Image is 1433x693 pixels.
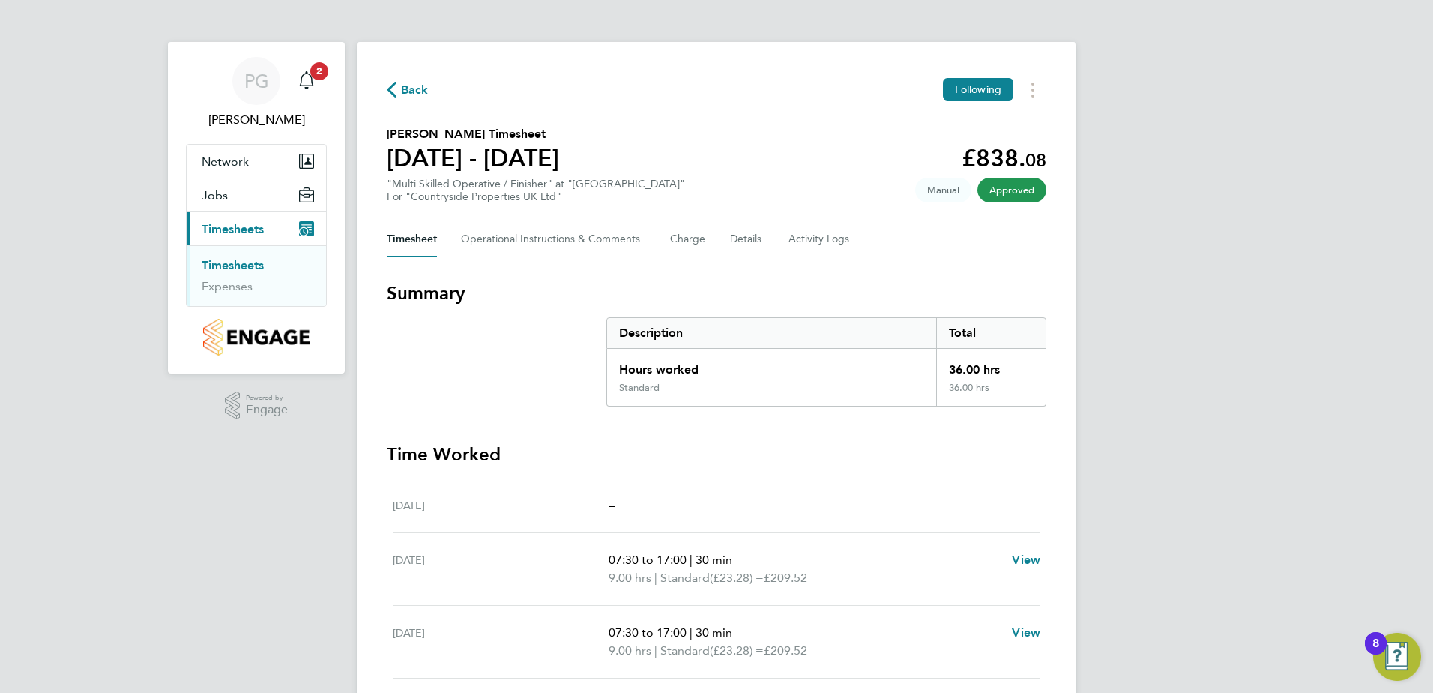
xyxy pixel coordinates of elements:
div: "Multi Skilled Operative / Finisher" at "[GEOGRAPHIC_DATA]" [387,178,685,203]
div: For "Countryside Properties UK Ltd" [387,190,685,203]
span: | [654,643,657,658]
span: Standard [660,642,710,660]
h3: Time Worked [387,442,1046,466]
img: countryside-properties-logo-retina.png [203,319,309,355]
a: 2 [292,57,322,105]
span: Network [202,154,249,169]
span: (£23.28) = [710,571,764,585]
span: View [1012,625,1040,640]
div: Summary [606,317,1046,406]
a: Powered byEngage [225,391,289,420]
div: Hours worked [607,349,936,382]
app-decimal: £838. [962,144,1046,172]
span: Engage [246,403,288,416]
span: Powered by [246,391,288,404]
span: Back [401,81,429,99]
a: Expenses [202,279,253,293]
span: 2 [310,62,328,80]
span: Following [955,82,1001,96]
span: 9.00 hrs [609,643,651,658]
span: 07:30 to 17:00 [609,625,687,640]
h1: [DATE] - [DATE] [387,143,559,173]
a: Timesheets [202,258,264,272]
button: Network [187,145,326,178]
h3: Summary [387,281,1046,305]
button: Jobs [187,178,326,211]
span: 30 min [696,625,732,640]
button: Activity Logs [788,221,851,257]
span: 30 min [696,553,732,567]
a: View [1012,624,1040,642]
span: £209.52 [764,643,807,658]
span: Paul Grayston [186,111,327,129]
button: Operational Instructions & Comments [461,221,646,257]
button: Following [943,78,1013,100]
span: This timesheet was manually created. [915,178,971,202]
span: | [690,625,693,640]
span: (£23.28) = [710,643,764,658]
button: Timesheets Menu [1019,78,1046,101]
div: 36.00 hrs [936,349,1046,382]
div: Total [936,318,1046,348]
span: View [1012,553,1040,567]
span: 08 [1025,149,1046,171]
a: PG[PERSON_NAME] [186,57,327,129]
span: – [609,498,615,512]
span: This timesheet has been approved. [977,178,1046,202]
span: PG [244,71,269,91]
span: | [690,553,693,567]
span: Timesheets [202,222,264,236]
button: Back [387,80,429,99]
div: [DATE] [393,496,609,514]
span: £209.52 [764,571,807,585]
h2: [PERSON_NAME] Timesheet [387,125,559,143]
button: Timesheets [187,212,326,245]
span: Jobs [202,188,228,202]
button: Charge [670,221,706,257]
div: [DATE] [393,624,609,660]
nav: Main navigation [168,42,345,373]
div: Description [607,318,936,348]
div: [DATE] [393,551,609,587]
span: Standard [660,569,710,587]
div: Standard [619,382,660,394]
button: Timesheet [387,221,437,257]
button: Details [730,221,764,257]
a: View [1012,551,1040,569]
span: | [654,571,657,585]
div: 36.00 hrs [936,382,1046,406]
span: 07:30 to 17:00 [609,553,687,567]
a: Go to home page [186,319,327,355]
div: Timesheets [187,245,326,306]
span: 9.00 hrs [609,571,651,585]
button: Open Resource Center, 8 new notifications [1373,633,1421,681]
div: 8 [1372,643,1379,663]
